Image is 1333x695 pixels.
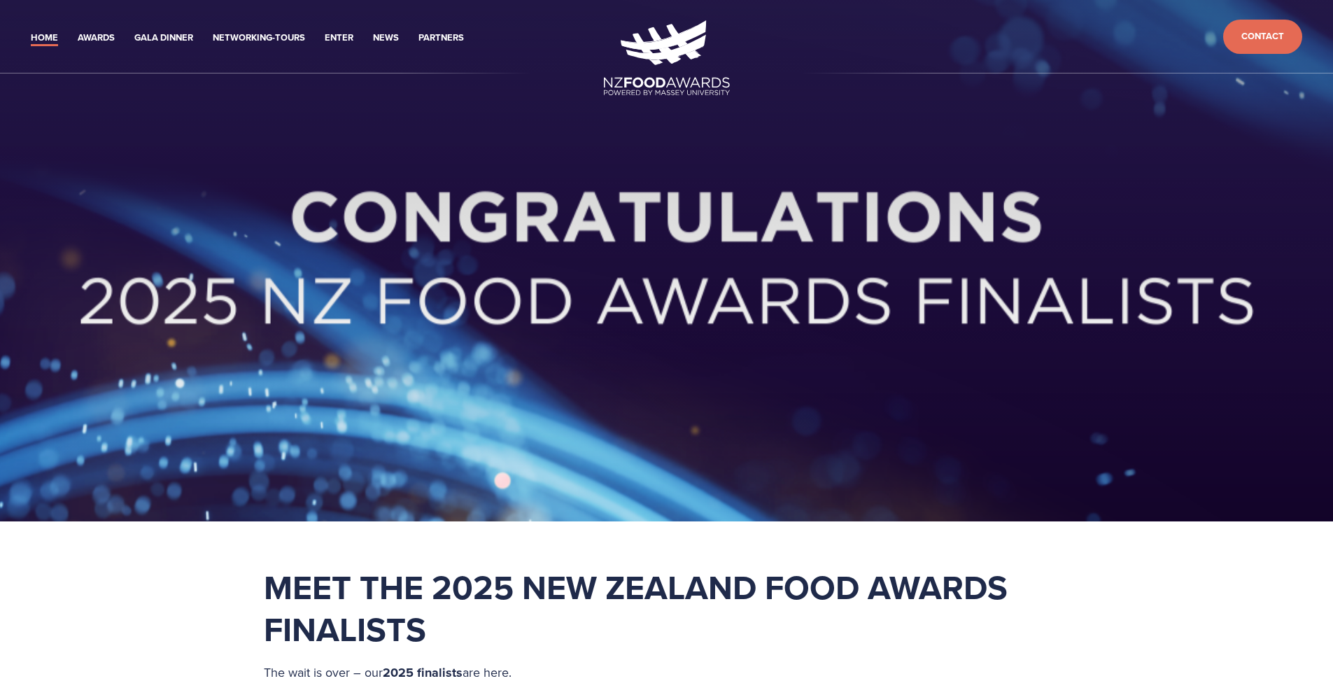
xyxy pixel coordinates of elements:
a: News [373,30,399,46]
a: Contact [1223,20,1302,54]
a: Gala Dinner [134,30,193,46]
a: Networking-Tours [213,30,305,46]
a: Partners [418,30,464,46]
a: Home [31,30,58,46]
a: Awards [78,30,115,46]
p: The wait is over – our are here. [264,661,1070,685]
strong: 2025 finalists [383,664,463,682]
a: Enter [325,30,353,46]
strong: Meet the 2025 New Zealand Food Awards Finalists [264,563,1016,654]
